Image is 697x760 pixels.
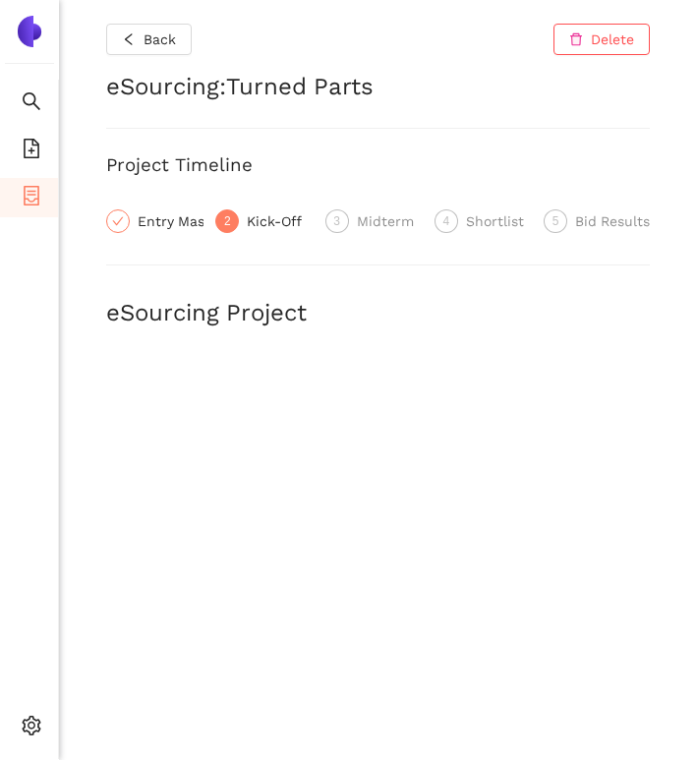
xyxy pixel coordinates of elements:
[106,152,650,178] h3: Project Timeline
[22,85,41,124] span: search
[215,209,313,233] div: 2Kick-Off
[122,32,136,48] span: left
[247,209,314,233] div: Kick-Off
[333,214,340,228] span: 3
[357,209,426,233] div: Midterm
[442,214,449,228] span: 4
[22,179,41,218] span: container
[144,29,176,50] span: Back
[553,24,650,55] button: deleteDelete
[552,214,559,228] span: 5
[224,214,231,228] span: 2
[591,29,634,50] span: Delete
[14,16,45,47] img: Logo
[569,32,583,48] span: delete
[22,709,41,748] span: setting
[106,209,203,233] div: Entry Mask
[575,213,650,229] span: Bid Results
[138,209,224,233] div: Entry Mask
[22,132,41,171] span: file-add
[106,297,650,330] h2: eSourcing Project
[112,215,124,227] span: check
[106,71,650,104] h2: eSourcing : Turned Parts
[466,209,536,233] div: Shortlist
[106,24,192,55] button: leftBack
